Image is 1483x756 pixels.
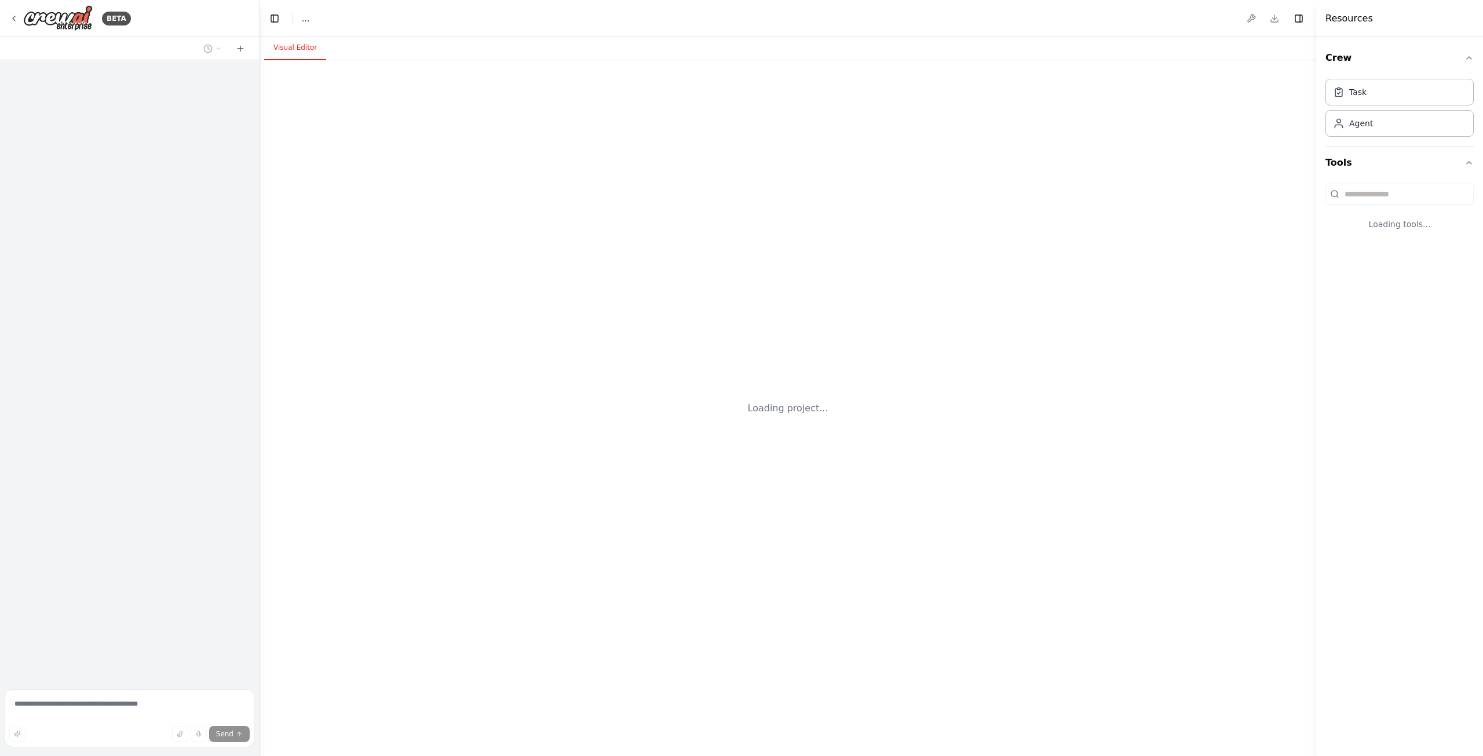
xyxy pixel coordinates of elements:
[1291,10,1307,27] button: Hide right sidebar
[1325,179,1474,249] div: Tools
[9,726,25,742] button: Improve this prompt
[209,726,250,742] button: Send
[1325,12,1373,25] h4: Resources
[1325,147,1474,179] button: Tools
[1325,42,1474,74] button: Crew
[172,726,188,742] button: Upload files
[1325,74,1474,146] div: Crew
[191,726,207,742] button: Click to speak your automation idea
[1349,86,1367,98] div: Task
[23,5,93,31] img: Logo
[216,729,233,739] span: Send
[102,12,131,25] div: BETA
[231,42,250,56] button: Start a new chat
[302,13,309,24] nav: breadcrumb
[266,10,283,27] button: Hide left sidebar
[1325,209,1474,239] div: Loading tools...
[748,401,828,415] div: Loading project...
[302,13,309,24] span: ...
[199,42,227,56] button: Switch to previous chat
[264,36,326,60] button: Visual Editor
[1349,118,1373,129] div: Agent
